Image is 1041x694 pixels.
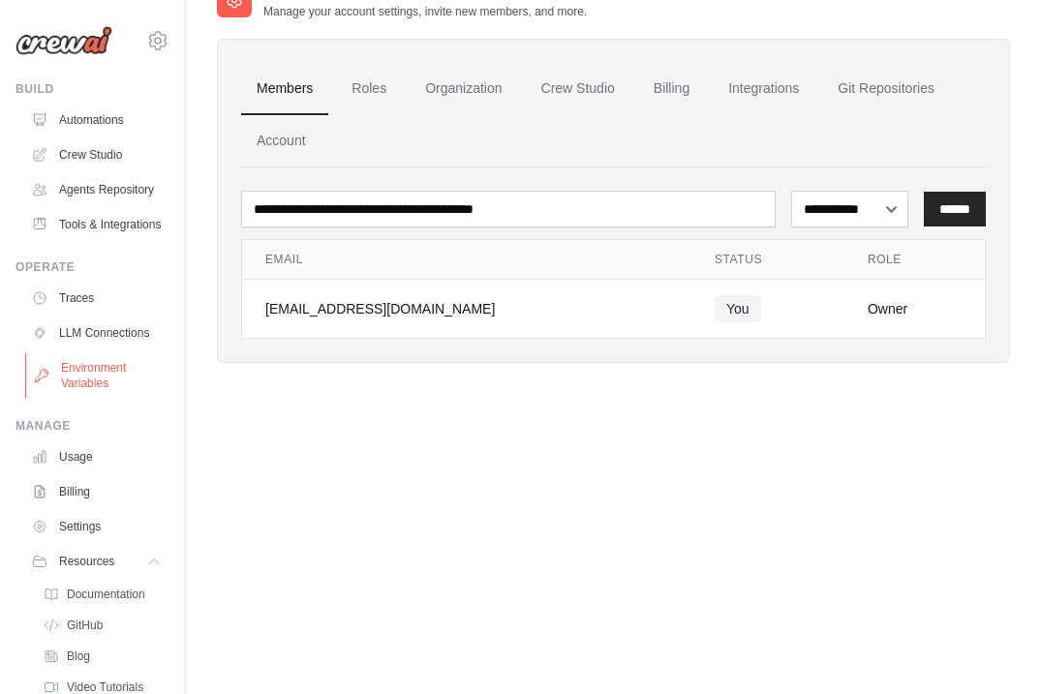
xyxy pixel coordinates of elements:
[23,283,169,314] a: Traces
[638,63,705,115] a: Billing
[23,139,169,170] a: Crew Studio
[265,299,668,318] div: [EMAIL_ADDRESS][DOMAIN_NAME]
[713,63,814,115] a: Integrations
[241,63,328,115] a: Members
[15,259,169,275] div: Operate
[35,581,169,608] a: Documentation
[23,209,169,240] a: Tools & Integrations
[67,618,103,633] span: GitHub
[822,63,950,115] a: Git Repositories
[15,81,169,97] div: Build
[242,240,691,280] th: Email
[410,63,517,115] a: Organization
[15,26,112,55] img: Logo
[23,105,169,136] a: Automations
[25,352,171,399] a: Environment Variables
[263,4,587,19] p: Manage your account settings, invite new members, and more.
[35,643,169,670] a: Blog
[15,418,169,434] div: Manage
[691,240,844,280] th: Status
[23,174,169,205] a: Agents Repository
[336,63,402,115] a: Roles
[67,587,145,602] span: Documentation
[59,554,114,569] span: Resources
[526,63,630,115] a: Crew Studio
[23,476,169,507] a: Billing
[23,317,169,348] a: LLM Connections
[35,612,169,639] a: GitHub
[241,115,321,167] a: Account
[23,546,169,577] button: Resources
[715,295,761,322] span: You
[868,299,962,318] div: Owner
[23,511,169,542] a: Settings
[844,240,985,280] th: Role
[23,441,169,472] a: Usage
[67,649,90,664] span: Blog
